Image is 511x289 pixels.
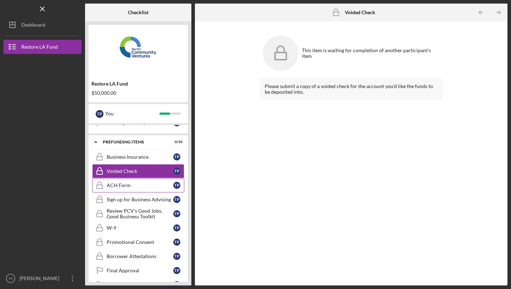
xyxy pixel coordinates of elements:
a: Voided CheckTP [92,164,184,178]
button: Dashboard [4,18,82,32]
div: T P [173,196,180,203]
div: T P [96,110,103,118]
div: T P [173,281,180,288]
div: T P [173,168,180,175]
div: Restore LA Fund [21,40,58,56]
button: TP[PERSON_NAME] [4,271,82,285]
div: Please submit a copy of a voided check for the account you'd like the funds to be deposited into. [265,83,437,95]
div: This item is waiting for completion of another participant's item [302,48,439,59]
a: Sign up for Business AdvisingTP [92,192,184,207]
a: W-9TP [92,221,184,235]
div: T P [173,182,180,189]
div: 0 / 10 [170,140,182,144]
button: Restore LA Fund [4,40,82,54]
a: Business InsuranceTP [92,150,184,164]
div: Borrower Attestations [107,253,173,259]
div: T P [173,239,180,246]
div: T P [173,253,180,260]
b: Checklist [128,10,148,15]
a: Final ApprovalTP [92,263,184,278]
b: Voided Check [345,10,375,15]
div: Voided Check [107,168,173,174]
a: Promotional ConsentTP [92,235,184,249]
div: $50,000.00 [91,90,185,96]
text: TP [9,277,13,280]
div: [PERSON_NAME] [18,271,64,287]
a: Review PCV's Good Jobs, Good Business ToolkitTP [92,207,184,221]
a: ACH FormTP [92,178,184,192]
div: You [105,108,159,120]
div: T P [173,267,180,274]
div: Final Approval [107,268,173,273]
div: ACH Form [107,182,173,188]
div: Business Insurance [107,154,173,160]
div: T P [173,153,180,160]
div: Dashboard [21,18,45,34]
div: T P [173,224,180,231]
div: Restore LA Fund [91,81,185,87]
div: Prefunding Items [103,140,165,144]
a: Pending Final ApprovalTP [92,116,184,130]
div: T P [173,210,180,217]
div: Sign up for Business Advising [107,197,173,202]
img: Product logo [89,28,188,71]
a: Borrower AttestationsTP [92,249,184,263]
div: W-9 [107,225,173,231]
div: Promotional Consent [107,239,173,245]
div: Review PCV's Good Jobs, Good Business Toolkit [107,208,173,219]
